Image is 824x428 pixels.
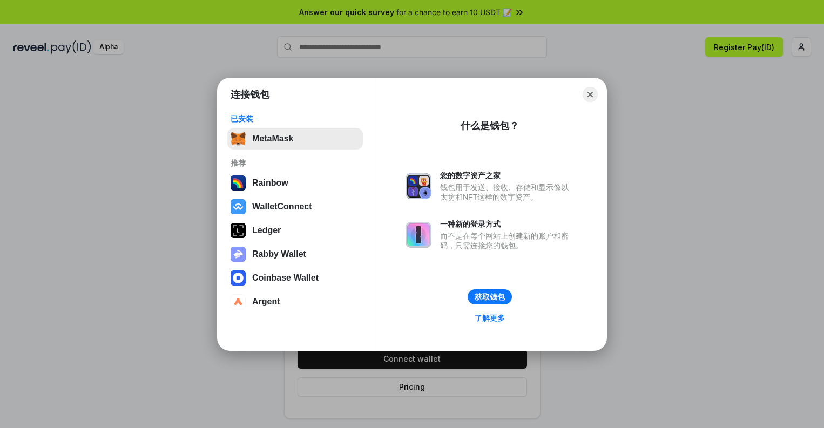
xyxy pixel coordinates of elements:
div: 什么是钱包？ [461,119,519,132]
div: Ledger [252,226,281,235]
button: Argent [227,291,363,312]
button: WalletConnect [227,196,363,218]
img: svg+xml,%3Csvg%20width%3D%2228%22%20height%3D%2228%22%20viewBox%3D%220%200%2028%2028%22%20fill%3D... [231,294,246,309]
button: Rabby Wallet [227,243,363,265]
img: svg+xml,%3Csvg%20width%3D%22120%22%20height%3D%22120%22%20viewBox%3D%220%200%20120%20120%22%20fil... [231,175,246,191]
button: Ledger [227,220,363,241]
div: 了解更多 [475,313,505,323]
button: Coinbase Wallet [227,267,363,289]
div: 获取钱包 [475,292,505,302]
div: Argent [252,297,280,307]
button: Close [583,87,598,102]
div: Rabby Wallet [252,249,306,259]
div: 已安装 [231,114,360,124]
div: 钱包用于发送、接收、存储和显示像以太坊和NFT这样的数字资产。 [440,182,574,202]
a: 了解更多 [468,311,511,325]
button: 获取钱包 [468,289,512,304]
button: MetaMask [227,128,363,150]
div: MetaMask [252,134,293,144]
div: Rainbow [252,178,288,188]
h1: 连接钱包 [231,88,269,101]
div: 您的数字资产之家 [440,171,574,180]
img: svg+xml,%3Csvg%20xmlns%3D%22http%3A%2F%2Fwww.w3.org%2F2000%2Fsvg%22%20fill%3D%22none%22%20viewBox... [406,173,431,199]
img: svg+xml,%3Csvg%20xmlns%3D%22http%3A%2F%2Fwww.w3.org%2F2000%2Fsvg%22%20fill%3D%22none%22%20viewBox... [231,247,246,262]
img: svg+xml,%3Csvg%20xmlns%3D%22http%3A%2F%2Fwww.w3.org%2F2000%2Fsvg%22%20fill%3D%22none%22%20viewBox... [406,222,431,248]
img: svg+xml,%3Csvg%20width%3D%2228%22%20height%3D%2228%22%20viewBox%3D%220%200%2028%2028%22%20fill%3D... [231,199,246,214]
div: 一种新的登录方式 [440,219,574,229]
img: svg+xml,%3Csvg%20width%3D%2228%22%20height%3D%2228%22%20viewBox%3D%220%200%2028%2028%22%20fill%3D... [231,270,246,286]
div: WalletConnect [252,202,312,212]
img: svg+xml,%3Csvg%20fill%3D%22none%22%20height%3D%2233%22%20viewBox%3D%220%200%2035%2033%22%20width%... [231,131,246,146]
div: Coinbase Wallet [252,273,319,283]
button: Rainbow [227,172,363,194]
img: svg+xml,%3Csvg%20xmlns%3D%22http%3A%2F%2Fwww.w3.org%2F2000%2Fsvg%22%20width%3D%2228%22%20height%3... [231,223,246,238]
div: 推荐 [231,158,360,168]
div: 而不是在每个网站上创建新的账户和密码，只需连接您的钱包。 [440,231,574,250]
